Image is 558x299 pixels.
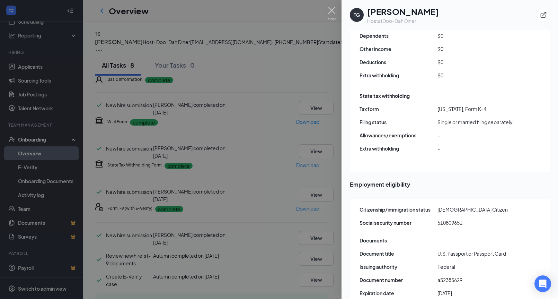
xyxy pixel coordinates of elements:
[537,9,550,21] button: ExternalLink
[437,206,515,213] span: [DEMOGRAPHIC_DATA] Citizen
[437,289,515,297] span: [DATE]
[437,219,515,227] span: 510809651
[437,131,515,139] span: -
[360,263,437,271] span: Issuing authority
[367,17,439,24] div: Host at Doo-Dah Diner
[350,180,550,189] span: Employment eligibility
[437,58,515,66] span: $0
[360,118,437,126] span: Filing status
[360,237,387,244] span: Documents
[360,276,437,284] span: Document number
[360,145,437,152] span: Extra withholding
[360,71,437,79] span: Extra withholding
[360,92,410,100] span: State tax withholding
[360,289,437,297] span: Expiration date
[360,32,437,40] span: Dependents
[437,118,515,126] span: Single or married filing separately
[360,105,437,113] span: Tax form
[437,263,515,271] span: Federal
[360,250,437,257] span: Document title
[437,45,515,53] span: $0
[437,105,515,113] span: [US_STATE], Form K-4
[437,32,515,40] span: $0
[437,276,515,284] span: a52385629
[437,145,515,152] span: -
[360,219,437,227] span: Social security number
[540,11,547,18] svg: ExternalLink
[437,250,515,257] span: U.S. Passport or Passport Card
[360,58,437,66] span: Deductions
[360,131,437,139] span: Allowances/exemptions
[360,45,437,53] span: Other income
[360,206,437,213] span: Citizenship/immigration status
[354,11,360,18] div: TG
[367,6,439,17] h1: [PERSON_NAME]
[534,275,551,292] div: Open Intercom Messenger
[437,71,515,79] span: $0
